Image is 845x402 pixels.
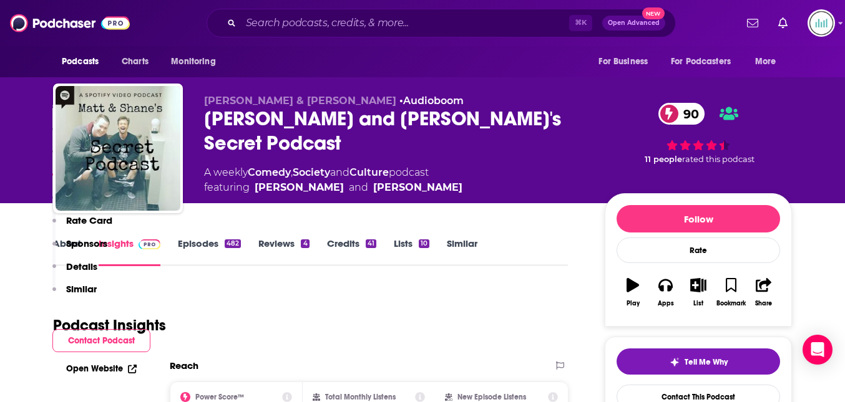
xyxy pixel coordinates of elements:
span: rated this podcast [682,155,755,164]
p: Details [66,261,97,272]
span: and [330,166,349,178]
div: 41 [366,239,376,248]
span: ⌘ K [569,15,592,31]
span: More [755,53,776,70]
div: 482 [225,239,241,248]
button: open menu [746,50,792,74]
a: 90 [658,103,705,125]
input: Search podcasts, credits, & more... [241,13,569,33]
img: Matt and Shane's Secret Podcast [56,86,180,211]
div: Apps [658,300,674,307]
div: A weekly podcast [204,165,462,195]
span: For Podcasters [671,53,731,70]
a: Shane Gillis [255,180,344,195]
span: 90 [671,103,705,125]
a: Charts [114,50,156,74]
h2: Total Monthly Listens [325,393,396,401]
span: New [642,7,665,19]
span: Monitoring [171,53,215,70]
a: Open Website [66,363,137,374]
div: 90 11 peoplerated this podcast [605,95,792,173]
span: For Business [598,53,648,70]
div: Search podcasts, credits, & more... [207,9,676,37]
div: List [693,300,703,307]
a: Society [293,166,330,178]
button: Sponsors [52,237,107,261]
button: open menu [162,50,232,74]
span: Tell Me Why [685,357,728,367]
button: Apps [649,270,681,315]
button: Details [52,261,97,284]
a: Comedy [248,166,291,178]
button: Play [617,270,649,315]
img: tell me why sparkle [670,357,680,367]
button: open menu [663,50,749,74]
button: Open AdvancedNew [602,16,665,31]
button: open menu [53,50,115,74]
span: [PERSON_NAME] & [PERSON_NAME] [204,95,396,107]
span: featuring [204,180,462,195]
div: Rate [617,237,780,263]
a: Culture [349,166,389,178]
div: 10 [419,239,429,248]
p: Sponsors [66,237,107,249]
div: 4 [301,239,309,248]
span: , [291,166,293,178]
p: Similar [66,283,97,295]
h2: Reach [170,360,198,371]
a: Matt McCusker [373,180,462,195]
span: Open Advanced [608,20,660,26]
a: Credits41 [327,237,376,266]
span: Podcasts [62,53,99,70]
button: List [682,270,715,315]
h2: New Episode Listens [457,393,526,401]
span: and [349,180,368,195]
button: Similar [52,283,97,306]
h2: Power Score™ [195,393,244,401]
button: Contact Podcast [52,329,150,352]
span: Charts [122,53,149,70]
span: 11 people [645,155,682,164]
a: Episodes482 [178,237,241,266]
div: Play [627,300,640,307]
a: Lists10 [394,237,429,266]
a: Similar [447,237,477,266]
span: • [399,95,464,107]
a: Show notifications dropdown [773,12,793,34]
button: Bookmark [715,270,747,315]
button: Share [748,270,780,315]
button: Follow [617,205,780,232]
a: Audioboom [403,95,464,107]
a: Reviews4 [258,237,309,266]
div: Share [755,300,772,307]
img: User Profile [808,9,835,37]
button: tell me why sparkleTell Me Why [617,348,780,375]
img: Podchaser - Follow, Share and Rate Podcasts [10,11,130,35]
div: Open Intercom Messenger [803,335,833,365]
button: open menu [590,50,663,74]
span: Logged in as podglomerate [808,9,835,37]
div: Bookmark [716,300,746,307]
a: Show notifications dropdown [742,12,763,34]
button: Show profile menu [808,9,835,37]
